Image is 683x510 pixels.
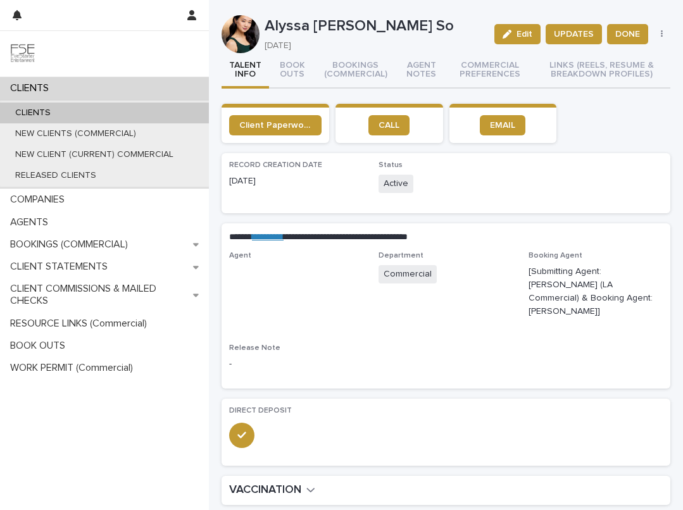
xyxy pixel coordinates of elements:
p: CLIENT STATEMENTS [5,261,118,273]
button: LINKS (REELS, RESUME & BREAKDOWN PROFILES) [533,53,670,89]
p: [Submitting Agent: [PERSON_NAME] (LA Commercial) & Booking Agent: [PERSON_NAME]] [529,265,663,318]
p: CLIENTS [5,82,59,94]
a: Client Paperwork Link [229,115,322,135]
p: Alyssa [PERSON_NAME] So [265,17,484,35]
span: Status [379,161,403,169]
button: BOOKINGS (COMMERCIAL) [315,53,396,89]
p: RESOURCE LINKS (Commercial) [5,318,157,330]
p: COMPANIES [5,194,75,206]
button: COMMERCIAL PREFERENCES [447,53,533,89]
span: Active [379,175,413,193]
button: Edit [494,24,541,44]
p: - [229,358,363,371]
span: Commercial [379,265,437,283]
span: DONE [615,28,640,40]
p: BOOK OUTS [5,340,75,352]
span: EMAIL [490,121,515,130]
p: NEW CLIENTS (COMMERCIAL) [5,128,146,139]
button: UPDATES [546,24,602,44]
span: RECORD CREATION DATE [229,161,322,169]
p: CLIENT COMMISSIONS & MAILED CHECKS [5,283,193,307]
button: BOOK OUTS [269,53,315,89]
a: CALL [368,115,410,135]
p: [DATE] [265,40,479,51]
p: [DATE] [229,175,363,188]
span: CALL [379,121,399,130]
button: DONE [607,24,648,44]
span: Department [379,252,423,259]
h2: VACCINATION [229,483,301,497]
span: UPDATES [554,28,594,40]
p: BOOKINGS (COMMERCIAL) [5,239,138,251]
p: RELEASED CLIENTS [5,170,106,181]
span: Edit [517,30,532,39]
p: CLIENTS [5,108,61,118]
button: VACCINATION [229,483,315,497]
p: NEW CLIENT (CURRENT) COMMERCIAL [5,149,184,160]
span: Release Note [229,344,280,352]
button: TALENT INFO [222,53,269,89]
p: WORK PERMIT (Commercial) [5,362,143,374]
a: EMAIL [480,115,525,135]
span: Client Paperwork Link [239,121,311,130]
span: Agent [229,252,251,259]
img: 9JgRvJ3ETPGCJDhvPVA5 [10,41,35,66]
button: AGENT NOTES [396,53,447,89]
p: AGENTS [5,216,58,228]
span: DIRECT DEPOSIT [229,407,292,414]
span: Booking Agent [529,252,582,259]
